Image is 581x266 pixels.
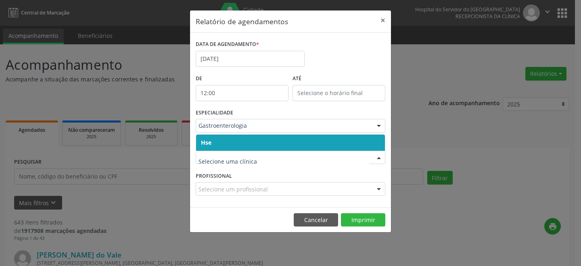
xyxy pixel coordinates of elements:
h5: Relatório de agendamentos [196,16,288,27]
button: Imprimir [341,213,385,227]
input: Selecione o horário final [293,85,385,101]
input: Selecione o horário inicial [196,85,288,101]
input: Selecione uma data ou intervalo [196,51,305,67]
span: Hse [201,139,211,146]
label: ATÉ [293,73,385,85]
button: Close [375,10,391,30]
label: DATA DE AGENDAMENTO [196,38,259,51]
label: ESPECIALIDADE [196,107,233,119]
label: De [196,73,288,85]
button: Cancelar [294,213,338,227]
input: Selecione uma clínica [199,154,369,170]
label: PROFISSIONAL [196,170,232,182]
span: Selecione um profissional [199,185,268,193]
span: Gastroenterologia [199,122,369,130]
